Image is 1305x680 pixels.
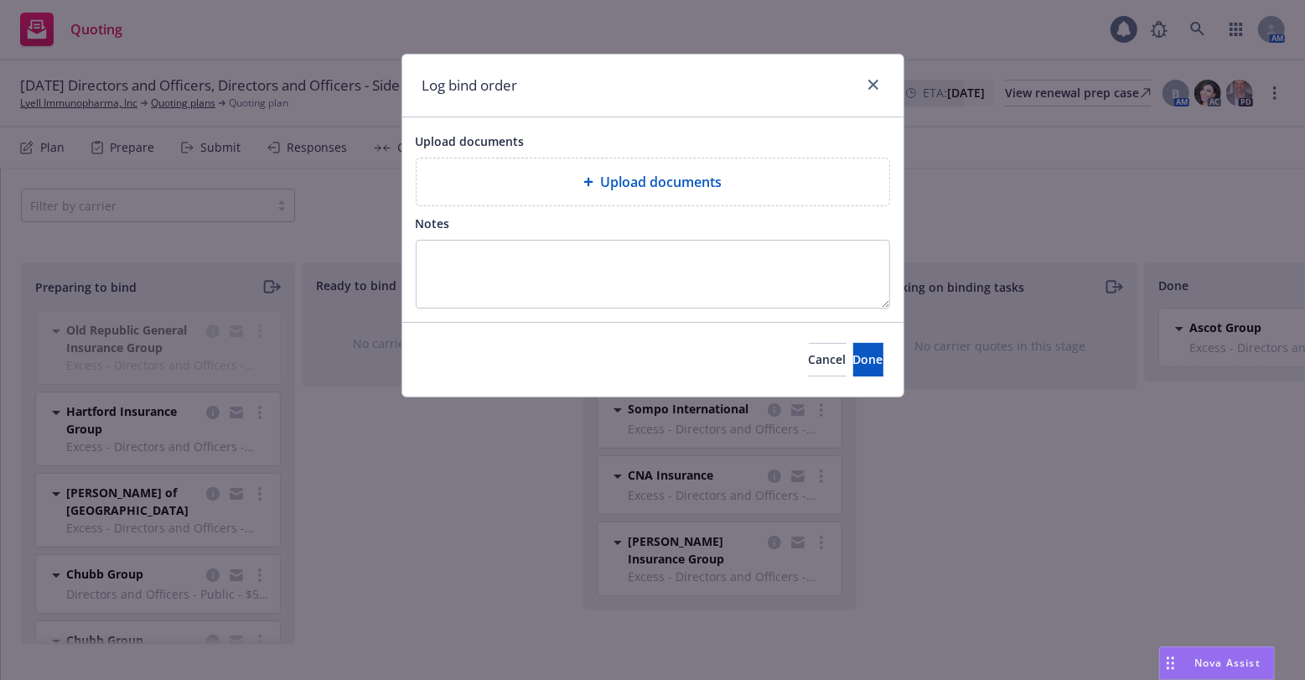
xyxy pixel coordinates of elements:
a: close [863,75,883,95]
div: Drag to move [1160,647,1181,679]
button: Done [853,343,883,376]
span: Upload documents [600,172,722,192]
span: Nova Assist [1194,656,1261,670]
span: Done [853,351,883,367]
h1: Log bind order [422,75,518,96]
div: Upload documents [416,158,890,206]
span: Cancel [809,351,847,367]
button: Nova Assist [1159,646,1275,680]
span: Notes [416,215,450,231]
button: Cancel [809,343,847,376]
span: Upload documents [416,133,525,149]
